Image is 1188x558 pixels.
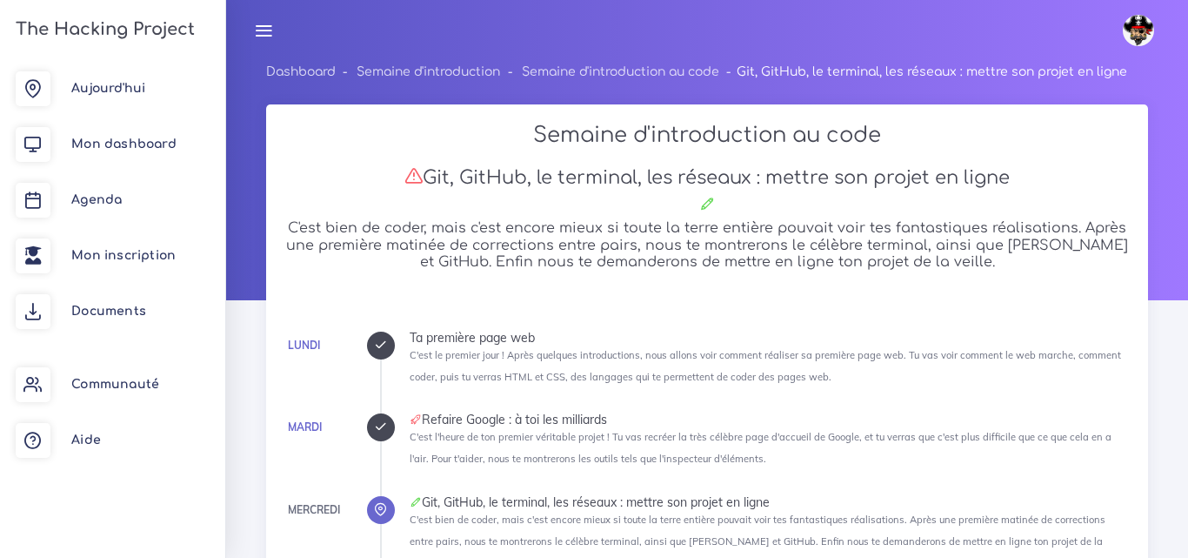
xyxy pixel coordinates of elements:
[266,65,336,78] a: Dashboard
[71,193,122,206] span: Agenda
[284,123,1130,148] h2: Semaine d'introduction au code
[288,501,340,520] div: Mercredi
[410,496,1130,508] div: Git, GitHub, le terminal, les réseaux : mettre son projet en ligne
[288,339,320,352] a: Lundi
[10,20,195,39] h3: The Hacking Project
[699,196,715,212] i: Corrections cette journée là
[71,138,177,151] span: Mon dashboard
[410,496,422,508] i: Corrections cette journée là
[71,249,176,262] span: Mon inscription
[71,82,145,95] span: Aujourd'hui
[522,65,719,78] a: Semaine d'introduction au code
[288,420,322,434] a: Mardi
[1123,15,1154,46] img: avatar
[410,349,1121,383] small: C'est le premier jour ! Après quelques introductions, nous allons voir comment réaliser sa premiè...
[71,378,159,391] span: Communauté
[71,434,101,447] span: Aide
[284,166,1130,189] h3: Git, GitHub, le terminal, les réseaux : mettre son projet en ligne
[410,332,1130,344] div: Ta première page web
[404,166,423,185] i: Attention : nous n'avons pas encore reçu ton projet aujourd'hui. N'oublie pas de le soumettre en ...
[410,413,1130,426] div: Refaire Google : à toi les milliards
[410,431,1111,465] small: C'est l'heure de ton premier véritable projet ! Tu vas recréer la très célèbre page d'accueil de ...
[410,413,422,426] i: Projet à rendre ce jour-là
[357,65,500,78] a: Semaine d'introduction
[719,61,1127,83] li: Git, GitHub, le terminal, les réseaux : mettre son projet en ligne
[284,220,1130,270] h5: C'est bien de coder, mais c'est encore mieux si toute la terre entière pouvait voir tes fantastiq...
[71,305,146,318] span: Documents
